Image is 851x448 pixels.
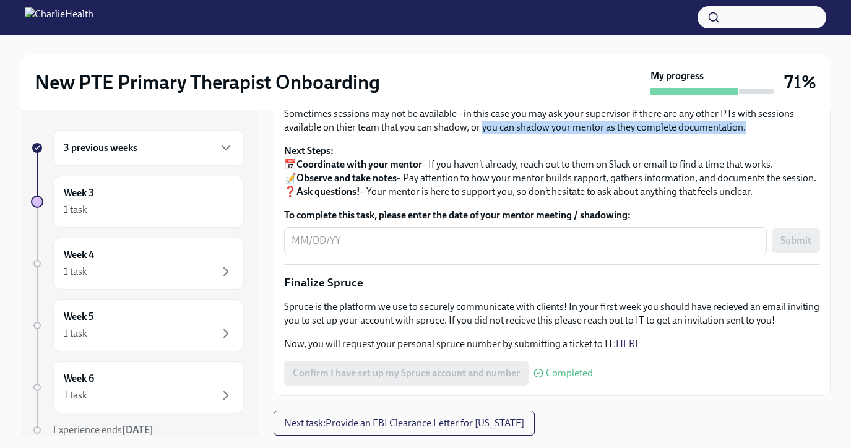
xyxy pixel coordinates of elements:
p: Finalize Spruce [284,275,820,291]
strong: Coordinate with your mentor [296,158,422,170]
label: To complete this task, please enter the date of your mentor meeting / shadowing: [284,209,820,222]
a: Week 61 task [31,361,244,413]
div: 1 task [64,203,87,217]
span: Completed [546,368,593,378]
h6: Week 5 [64,310,94,324]
strong: Next Steps: [284,145,334,157]
a: Week 41 task [31,238,244,290]
h6: Week 6 [64,372,94,386]
div: 3 previous weeks [53,130,244,166]
button: Next task:Provide an FBI Clearance Letter for [US_STATE] [274,411,535,436]
div: 1 task [64,327,87,340]
h6: Week 3 [64,186,94,200]
h6: 3 previous weeks [64,141,137,155]
a: Week 51 task [31,299,244,351]
strong: Ask questions! [296,186,360,197]
p: 📅 – If you haven’t already, reach out to them on Slack or email to find a time that works. 📝 – Pa... [284,144,820,199]
h2: New PTE Primary Therapist Onboarding [35,70,380,95]
p: Sometimes sessions may not be available - in this case you may ask your supervisor if there are a... [284,107,820,134]
a: HERE [616,338,641,350]
a: Week 31 task [31,176,244,228]
div: 1 task [64,389,87,402]
img: CharlieHealth [25,7,93,27]
strong: [DATE] [122,424,153,436]
span: Experience ends [53,424,153,436]
p: Now, you will request your personal spruce number by submitting a ticket to IT: [284,337,820,351]
strong: Observe and take notes [296,172,397,184]
div: 1 task [64,265,87,278]
h3: 71% [784,71,816,93]
h6: Week 4 [64,248,94,262]
strong: My progress [650,69,704,83]
p: Spruce is the platform we use to securely communicate with clients! In your first week you should... [284,300,820,327]
span: Next task : Provide an FBI Clearance Letter for [US_STATE] [284,417,524,429]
